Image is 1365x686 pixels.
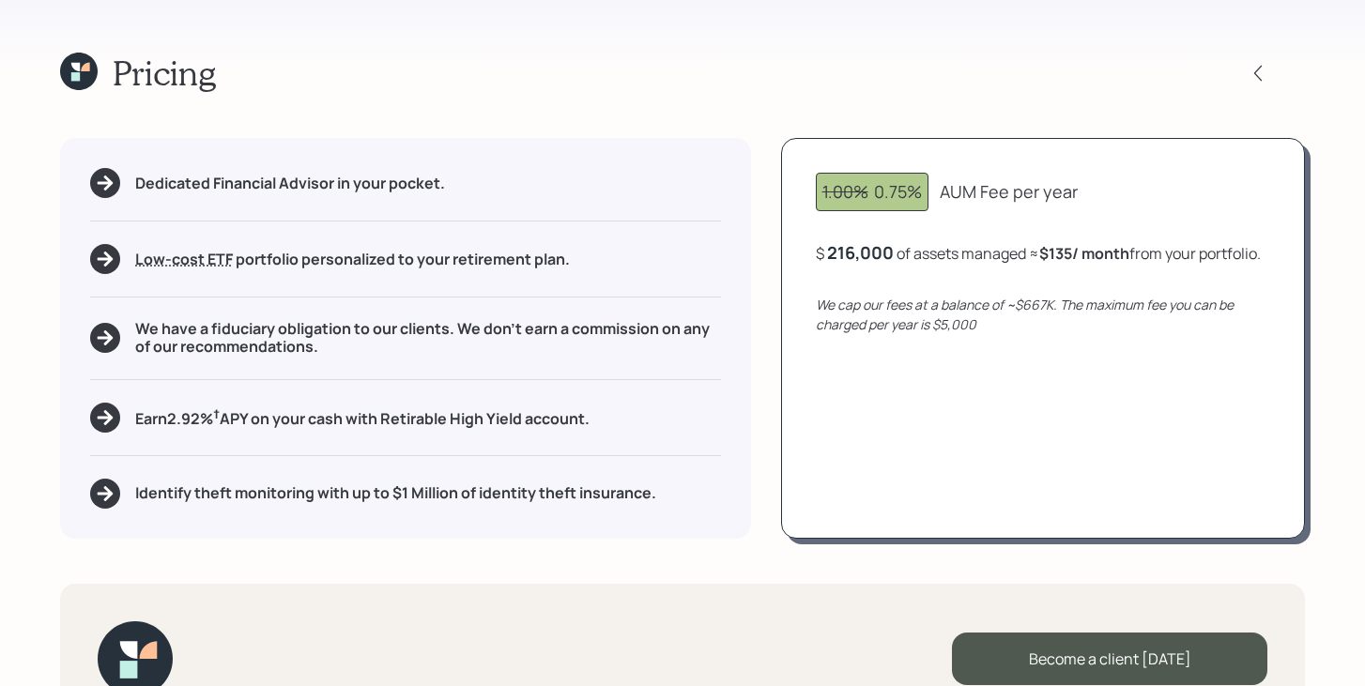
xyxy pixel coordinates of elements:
h5: Identify theft monitoring with up to $1 Million of identity theft insurance. [135,484,656,502]
div: $ of assets managed ≈ from your portfolio . [816,241,1261,265]
div: Become a client [DATE] [952,633,1267,685]
span: Low-cost ETF [135,249,233,269]
h5: Dedicated Financial Advisor in your pocket. [135,175,445,192]
div: 216,000 [827,241,894,264]
h5: Earn 2.92 % APY on your cash with Retirable High Yield account. [135,405,590,429]
span: 1.00% [822,180,868,203]
div: 0.75% [822,179,922,205]
h5: portfolio personalized to your retirement plan. [135,251,570,268]
div: AUM Fee per year [940,179,1078,205]
b: $135 / month [1039,243,1129,264]
h5: We have a fiduciary obligation to our clients. We don't earn a commission on any of our recommend... [135,320,721,356]
h1: Pricing [113,53,216,93]
i: We cap our fees at a balance of ~$667K. The maximum fee you can be charged per year is $5,000 [816,296,1234,333]
sup: † [213,405,220,422]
